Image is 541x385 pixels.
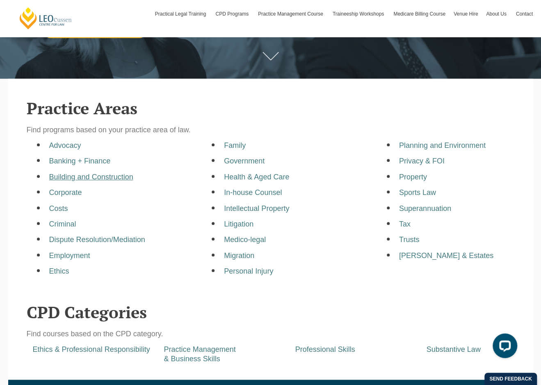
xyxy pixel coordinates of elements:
[33,345,150,353] a: Ethics & Professional Responsibility
[399,236,419,244] a: Trusts
[224,173,289,181] a: Health & Aged Care
[211,2,254,26] a: CPD Programs
[27,303,515,321] h2: CPD Categories
[49,141,81,149] a: Advocacy
[49,236,145,244] a: Dispute Resolution/Mediation
[224,141,246,149] a: Family
[224,157,265,165] a: Government
[49,157,111,165] a: Banking + Finance
[164,345,236,363] a: Practice Management& Business Skills
[18,7,73,30] a: [PERSON_NAME] Centre for Law
[27,99,515,117] h2: Practice Areas
[151,2,212,26] a: Practical Legal Training
[224,188,282,197] a: In-house Counsel
[49,188,82,197] a: Corporate
[450,2,482,26] a: Venue Hire
[254,2,329,26] a: Practice Management Course
[399,220,411,228] a: Tax
[399,173,427,181] a: Property
[486,330,520,365] iframe: LiveChat chat widget
[399,204,451,213] a: Superannuation
[482,2,511,26] a: About Us
[399,157,445,165] a: Privacy & FOI
[27,125,515,135] p: Find programs based on your practice area of law.
[224,236,266,244] a: Medico-legal
[512,2,537,26] a: Contact
[427,345,481,353] a: Substantive Law
[49,220,76,228] a: Criminal
[49,267,69,275] a: Ethics
[49,204,68,213] a: Costs
[224,251,254,260] a: Migration
[399,188,436,197] a: Sports Law
[224,267,273,275] a: Personal Injury
[399,251,493,260] a: [PERSON_NAME] & Estates
[49,251,90,260] a: Employment
[224,204,289,213] a: Intellectual Property
[49,173,133,181] a: Building and Construction
[295,345,355,353] a: Professional Skills
[389,2,450,26] a: Medicare Billing Course
[27,329,515,339] p: Find courses based on the CPD category.
[224,220,253,228] a: Litigation
[329,2,389,26] a: Traineeship Workshops
[399,141,486,149] a: Planning and Environment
